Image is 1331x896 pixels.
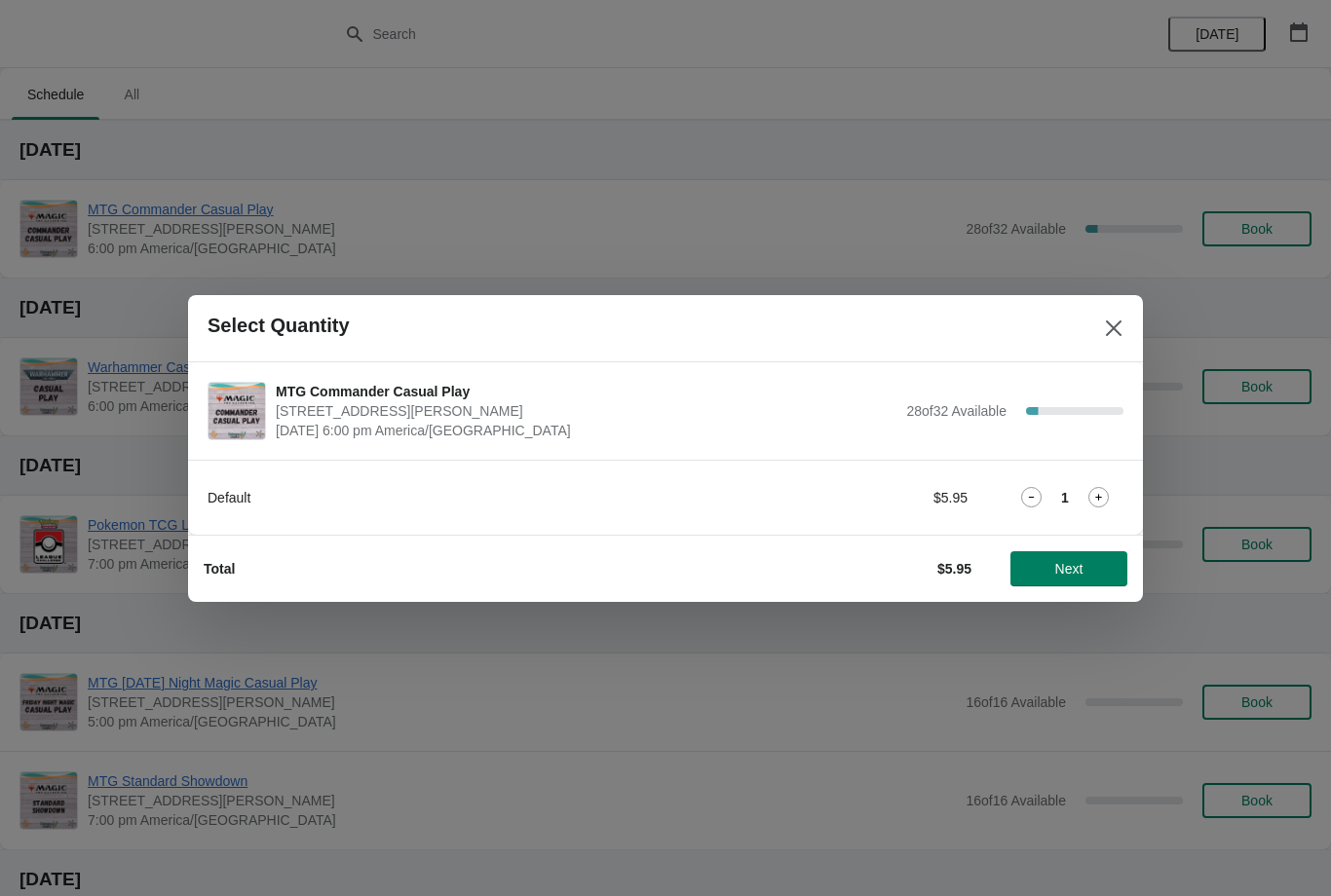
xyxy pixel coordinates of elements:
div: $5.95 [787,488,968,507]
button: Next [1010,551,1127,586]
div: Default [208,488,748,507]
h2: Select Quantity [208,315,350,337]
button: Close [1096,311,1131,346]
span: [DATE] 6:00 pm America/[GEOGRAPHIC_DATA] [276,421,896,440]
span: Next [1055,561,1084,577]
strong: $5.95 [937,561,971,577]
strong: Total [204,561,235,577]
strong: 1 [1061,488,1069,507]
span: 28 of 32 Available [906,403,1007,419]
span: MTG Commander Casual Play [276,382,896,401]
span: [STREET_ADDRESS][PERSON_NAME] [276,401,896,421]
img: MTG Commander Casual Play | 2040 Louetta Rd Ste I Spring, TX 77388 | October 14 | 6:00 pm America... [209,383,265,439]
